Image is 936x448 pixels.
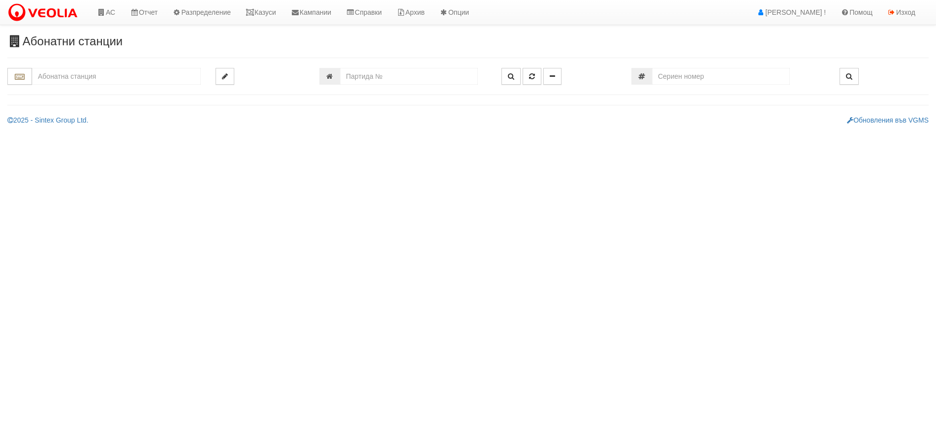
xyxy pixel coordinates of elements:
[340,68,478,85] input: Партида №
[652,68,790,85] input: Сериен номер
[7,2,82,23] img: VeoliaLogo.png
[7,35,929,48] h3: Абонатни станции
[7,116,89,124] a: 2025 - Sintex Group Ltd.
[32,68,201,85] input: Абонатна станция
[847,116,929,124] a: Обновления във VGMS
